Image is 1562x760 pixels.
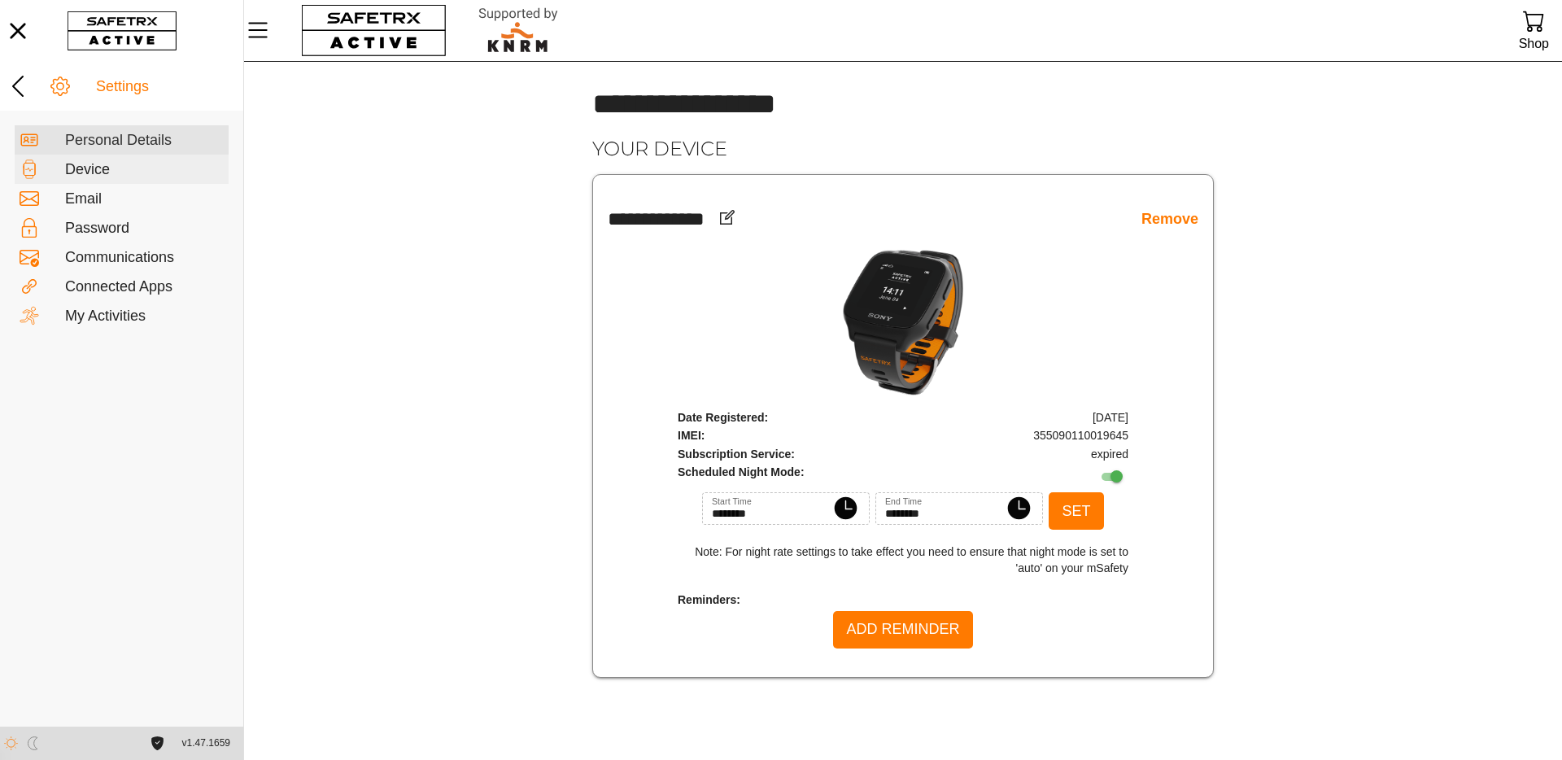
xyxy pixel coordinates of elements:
button: Add Reminder [833,611,972,649]
div: Communications [65,249,224,267]
button: Set [1049,492,1103,530]
img: ModeDark.svg [26,736,40,750]
div: Device [65,161,224,179]
div: Personal Details [65,132,224,150]
h2: Your Device [592,136,1214,161]
img: Devices.svg [20,159,39,179]
div: Connected Apps [65,278,224,296]
span: Add Reminder [846,617,959,642]
button: End TimeEnd Time [1004,494,1033,523]
a: Remove [1141,210,1198,229]
div: Settings [96,78,238,96]
img: ModeLight.svg [4,736,18,750]
span: Subscription Service [678,448,795,461]
p: Note: For night rate settings to take effect you need to ensure that night mode is set to 'auto' ... [678,544,1128,576]
button: Menu [244,13,285,47]
img: Activities.svg [20,306,39,325]
div: Password [65,220,224,238]
a: License Agreement [146,736,168,750]
td: [DATE] [930,409,1129,426]
span: Scheduled Night Mode [678,465,805,478]
button: v1.47.1659 [172,730,240,757]
img: RescueLogo.svg [460,4,577,57]
td: 355090110019645 [930,427,1129,443]
img: ClockStart.svg [1006,496,1032,521]
span: v1.47.1659 [182,735,230,752]
td: expired [930,446,1129,462]
div: Shop [1519,33,1549,55]
span: IMEI [678,429,705,442]
button: Start TimeStart Time [831,494,860,523]
span: Set [1062,499,1090,524]
input: Start Time [712,492,826,525]
img: mSafety.png [842,249,964,396]
img: ClockStart.svg [833,496,858,521]
span: Date Registered [678,411,768,424]
div: My Activities [65,308,224,325]
input: End Time [885,492,999,525]
div: Email [65,190,224,208]
span: Reminders [678,593,740,606]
